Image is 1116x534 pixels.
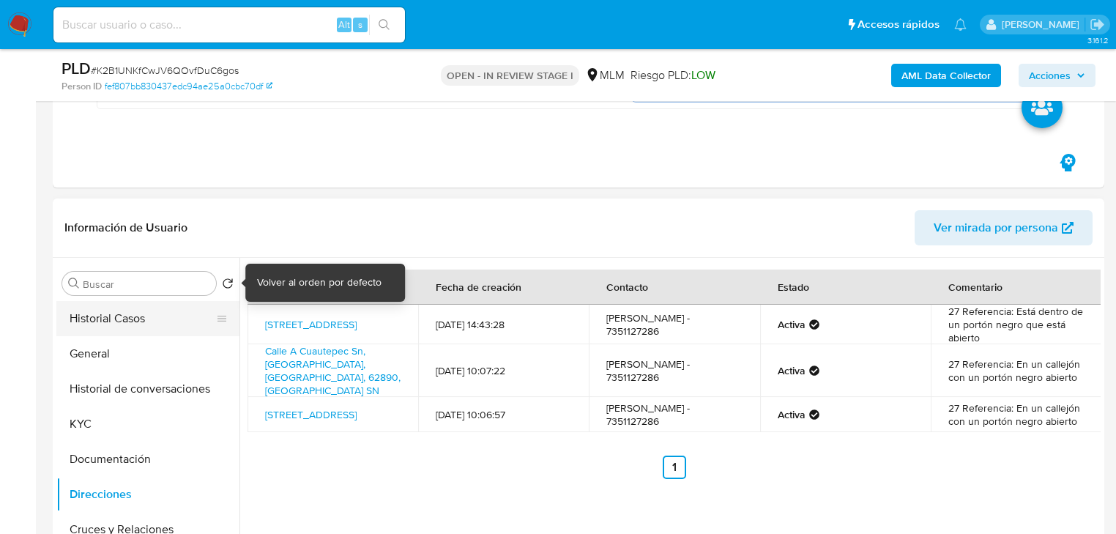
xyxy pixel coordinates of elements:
[931,270,1101,305] th: Comentario
[691,67,715,84] span: LOW
[760,270,931,305] th: Estado
[265,407,357,422] a: [STREET_ADDRESS]
[778,408,806,421] strong: Activa
[418,270,589,305] th: Fecha de creación
[891,64,1001,87] button: AML Data Collector
[64,220,187,235] h1: Información de Usuario
[338,18,350,31] span: Alt
[1087,34,1109,46] span: 3.161.2
[585,67,625,84] div: MLM
[265,344,401,398] a: Calle A Cuautepec Sn, [GEOGRAPHIC_DATA], [GEOGRAPHIC_DATA], 62890, [GEOGRAPHIC_DATA] SN
[68,278,80,289] button: Buscar
[56,477,239,512] button: Direcciones
[931,397,1101,432] td: 27 Referencia: En un callejón con un portón negro abierto
[62,56,91,80] b: PLD
[1090,17,1105,32] a: Salir
[1029,64,1071,87] span: Acciones
[105,80,272,93] a: fef807bb830437edc94ae25a0cbc70df
[265,317,357,332] a: [STREET_ADDRESS]
[358,18,362,31] span: s
[858,17,940,32] span: Accesos rápidos
[62,80,102,93] b: Person ID
[1019,64,1095,87] button: Acciones
[56,407,239,442] button: KYC
[257,275,382,290] div: Volver al orden por defecto
[418,305,589,344] td: [DATE] 14:43:28
[931,305,1101,344] td: 27 Referencia: Está dentro de un portón negro que está abierto
[248,456,1101,479] nav: Paginación
[369,15,399,35] button: search-icon
[56,336,239,371] button: General
[56,371,239,407] button: Historial de conversaciones
[589,305,759,344] td: [PERSON_NAME] - 7351127286
[53,15,405,34] input: Buscar usuario o caso...
[56,301,228,336] button: Historial Casos
[1002,18,1085,31] p: erika.juarez@mercadolibre.com.mx
[663,456,686,479] a: Ir a la página 1
[56,442,239,477] button: Documentación
[901,64,991,87] b: AML Data Collector
[778,364,806,377] strong: Activa
[934,210,1058,245] span: Ver mirada por persona
[222,278,234,294] button: Volver al orden por defecto
[441,65,579,86] p: OPEN - IN REVIEW STAGE I
[589,270,759,305] th: Contacto
[589,344,759,397] td: [PERSON_NAME] - 7351127286
[931,344,1101,397] td: 27 Referencia: En un callejón con un portón negro abierto
[954,18,967,31] a: Notificaciones
[91,63,239,78] span: # K2B1UNKfCwJV6QOvfDuC6gos
[589,397,759,432] td: [PERSON_NAME] - 7351127286
[418,397,589,432] td: [DATE] 10:06:57
[418,344,589,397] td: [DATE] 10:07:22
[83,278,210,291] input: Buscar
[630,67,715,84] span: Riesgo PLD:
[778,318,806,331] strong: Activa
[915,210,1093,245] button: Ver mirada por persona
